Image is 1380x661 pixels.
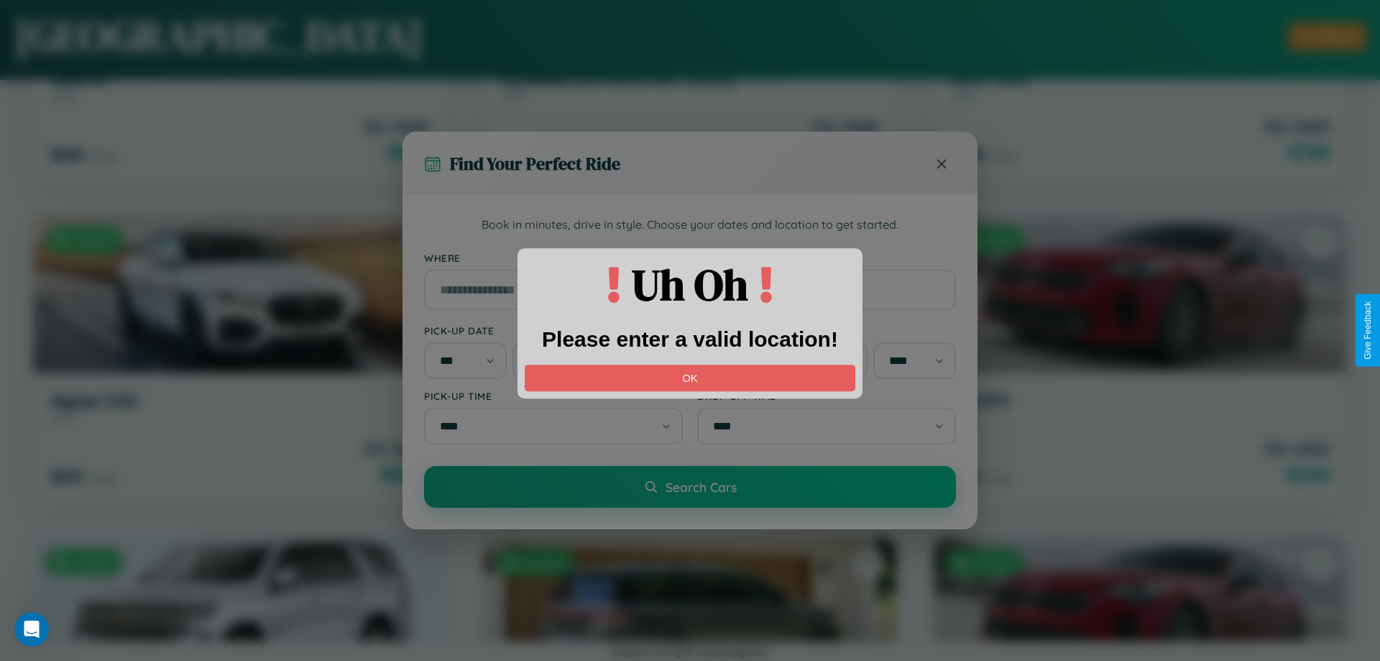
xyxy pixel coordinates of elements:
[424,252,956,264] label: Where
[450,152,620,175] h3: Find Your Perfect Ride
[424,390,683,402] label: Pick-up Time
[697,390,956,402] label: Drop-off Time
[424,216,956,234] p: Book in minutes, drive in style. Choose your dates and location to get started.
[424,324,683,337] label: Pick-up Date
[697,324,956,337] label: Drop-off Date
[666,479,737,495] span: Search Cars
